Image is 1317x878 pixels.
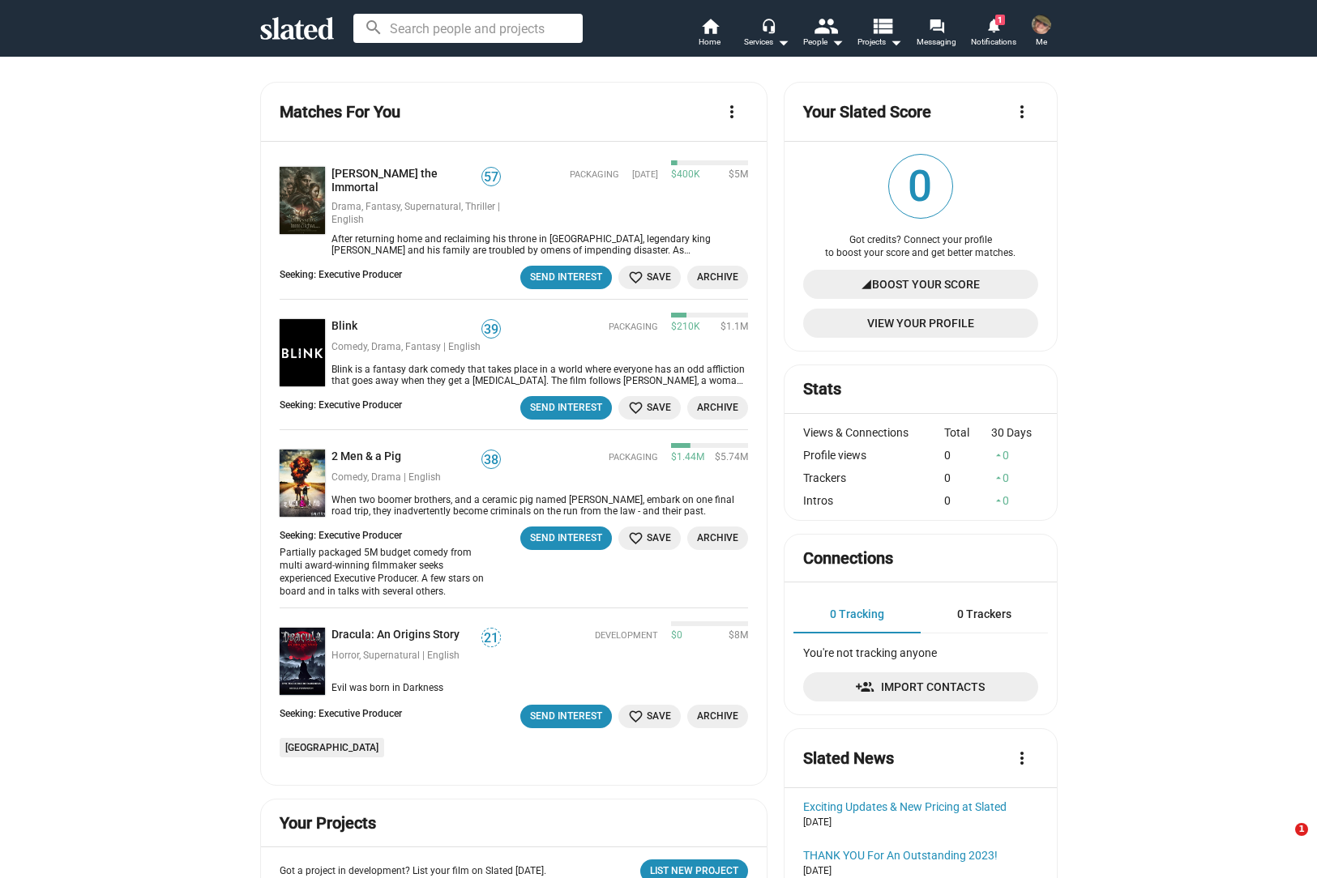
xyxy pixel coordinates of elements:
[671,168,700,181] span: $400K
[700,16,720,36] mat-icon: home
[803,849,1037,862] a: THANK YOU For An Outstanding 2023!
[687,526,748,550] button: Archive
[331,319,364,335] a: Blink
[331,471,502,484] div: Comedy, Drama | English
[280,450,325,517] a: 2 Men & a Pig
[803,816,1037,829] div: [DATE]
[618,526,681,550] button: Save
[280,546,496,598] div: Partially packaged 5M budget comedy from multi award-winning filmmaker seeks experienced Executiv...
[697,708,738,725] span: Archive
[886,32,905,52] mat-icon: arrow_drop_down
[986,17,1001,32] mat-icon: notifications
[697,269,738,286] span: Archive
[991,471,1038,484] div: 0
[722,629,748,642] span: $8M
[618,266,681,289] button: Save
[929,18,944,33] mat-icon: forum
[628,400,644,416] mat-icon: favorite_border
[520,526,612,550] button: Send Interest
[1295,823,1308,836] span: 1
[325,364,749,386] div: Blink is a fantasy dark comedy that takes place in a world where everyone has an odd affliction t...
[671,629,682,642] span: $0
[761,18,776,32] mat-icon: headset_mic
[993,472,1004,484] mat-icon: arrow_drop_up
[917,32,956,52] span: Messaging
[331,201,502,227] div: Drama, Fantasy, Supernatural, Thriller | English
[803,234,1037,260] div: Got credits? Connect your profile to boost your score and get better matches.
[870,14,893,37] mat-icon: view_list
[722,102,742,121] mat-icon: more_vert
[628,709,644,724] mat-icon: favorite_border
[803,494,944,507] div: Intros
[803,449,944,462] div: Profile views
[803,309,1037,338] a: View Your Profile
[803,426,944,439] div: Views & Connections
[1012,748,1032,768] mat-icon: more_vert
[803,378,841,400] mat-card-title: Stats
[325,233,749,256] div: After returning home and reclaiming his throne in Ithaca, legendary king Odysseus and his family ...
[482,322,500,338] span: 39
[971,32,1016,52] span: Notifications
[991,426,1038,439] div: 30 Days
[520,396,612,420] button: Send Interest
[325,494,749,517] div: When two boomer brothers, and a ceramic pig named Charlie, embark on one final road trip, they in...
[331,650,502,663] div: Horror, Supernatural | English
[957,607,1011,620] span: 0 Trackers
[993,495,1004,506] mat-icon: arrow_drop_up
[628,399,671,416] span: Save
[682,16,738,52] a: Home
[628,269,671,286] span: Save
[595,630,658,642] span: Development
[280,865,546,878] p: Got a project in development? List your film on Slated [DATE].
[722,168,748,181] span: $5M
[944,426,991,439] div: Total
[570,169,619,181] span: Packaging
[609,322,658,334] span: Packaging
[1262,823,1301,862] iframe: Intercom live chat
[280,530,506,543] div: Seeking: Executive Producer
[803,672,1037,701] a: Import Contacts
[353,14,583,43] input: Search people and projects
[325,682,749,695] div: Evil was born in Darkness
[280,319,325,386] img: Blink
[482,452,500,468] span: 38
[991,494,1038,507] div: 0
[530,530,602,547] div: Send Interest
[697,530,738,547] span: Archive
[889,155,952,218] span: 0
[280,101,400,123] mat-card-title: Matches For You
[857,32,902,52] span: Projects
[697,399,738,416] span: Archive
[520,266,612,289] button: Send Interest
[944,449,991,462] div: 0
[827,32,847,52] mat-icon: arrow_drop_down
[1036,32,1047,52] span: Me
[482,630,500,646] span: 21
[671,321,700,334] span: $210K
[331,628,466,643] a: Dracula: An Origins Story
[628,708,671,725] span: Save
[530,269,602,286] div: Send Interest
[280,399,402,412] div: Seeking: Executive Producer
[609,452,658,464] span: Packaging
[708,451,748,464] span: $5.74M
[995,15,1005,25] span: 1
[687,705,748,728] button: Archive
[280,738,384,757] li: [GEOGRAPHIC_DATA]
[280,708,402,721] div: Seeking: Executive Producer
[738,16,795,52] button: Services
[1032,15,1051,34] img: Tiffany Jelke
[816,672,1024,701] span: Import Contacts
[909,16,965,52] a: Messaging
[773,32,793,52] mat-icon: arrow_drop_down
[280,269,402,282] div: Seeking: Executive Producer
[944,471,991,484] div: 0
[699,32,721,52] span: Home
[618,705,681,728] button: Save
[331,167,482,194] a: [PERSON_NAME] the Immortal
[803,800,1037,813] a: Exciting Updates & New Pricing at Slated
[687,396,748,420] button: Archive
[803,101,931,123] mat-card-title: Your Slated Score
